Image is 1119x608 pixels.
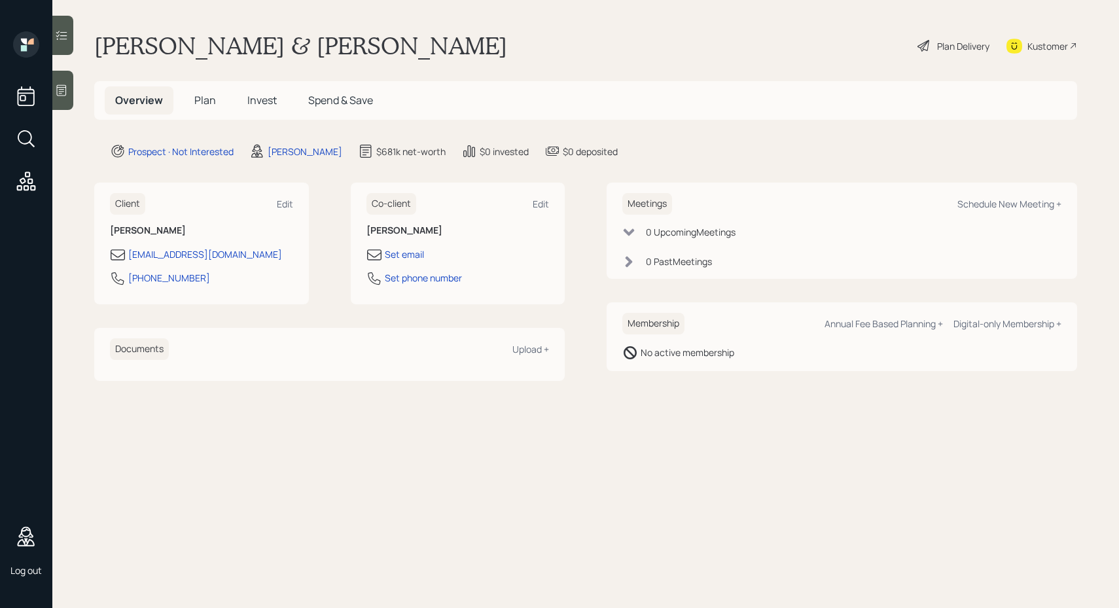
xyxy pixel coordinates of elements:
h6: Meetings [622,193,672,215]
div: Set email [385,247,424,261]
div: [EMAIL_ADDRESS][DOMAIN_NAME] [128,247,282,261]
h6: [PERSON_NAME] [110,225,293,236]
h6: Client [110,193,145,215]
span: Invest [247,93,277,107]
div: [PHONE_NUMBER] [128,271,210,285]
div: Edit [533,198,549,210]
h6: Co-client [366,193,416,215]
h6: Membership [622,313,684,334]
h6: [PERSON_NAME] [366,225,550,236]
div: $0 deposited [563,145,618,158]
div: $681k net-worth [376,145,446,158]
div: Annual Fee Based Planning + [825,317,943,330]
div: Schedule New Meeting + [957,198,1061,210]
h6: Documents [110,338,169,360]
div: Edit [277,198,293,210]
div: No active membership [641,346,734,359]
div: Prospect · Not Interested [128,145,234,158]
div: $0 invested [480,145,529,158]
div: 0 Past Meeting s [646,255,712,268]
div: Digital-only Membership + [953,317,1061,330]
span: Plan [194,93,216,107]
div: Upload + [512,343,549,355]
span: Overview [115,93,163,107]
div: Log out [10,564,42,577]
div: 0 Upcoming Meeting s [646,225,736,239]
div: [PERSON_NAME] [268,145,342,158]
span: Spend & Save [308,93,373,107]
div: Set phone number [385,271,462,285]
div: Plan Delivery [937,39,989,53]
h1: [PERSON_NAME] & [PERSON_NAME] [94,31,507,60]
div: Kustomer [1027,39,1068,53]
